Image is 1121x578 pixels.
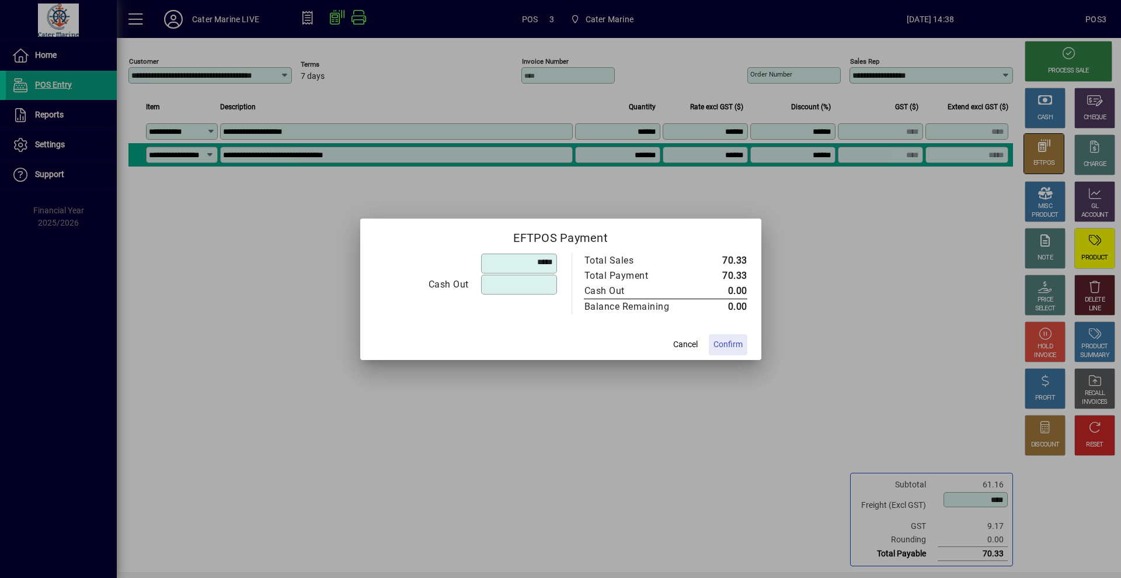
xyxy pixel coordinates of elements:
[694,283,747,299] td: 0.00
[667,334,704,355] button: Cancel
[694,299,747,314] td: 0.00
[694,253,747,268] td: 70.33
[584,268,694,283] td: Total Payment
[713,338,743,351] span: Confirm
[360,219,761,252] h2: EFTPOS Payment
[375,278,469,292] div: Cash Out
[584,284,683,298] div: Cash Out
[584,253,694,268] td: Total Sales
[694,268,747,283] td: 70.33
[673,338,698,351] span: Cancel
[584,300,683,314] div: Balance Remaining
[709,334,747,355] button: Confirm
